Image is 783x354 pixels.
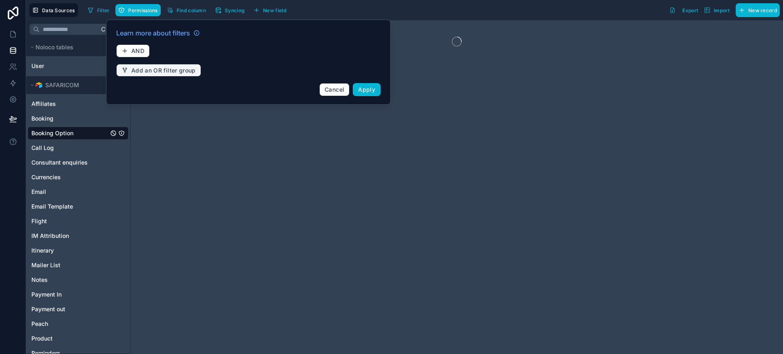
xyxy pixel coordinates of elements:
button: Permissions [115,4,160,16]
span: New field [263,7,286,13]
button: Import [701,3,732,17]
button: Find column [164,4,209,16]
span: Learn more about filters [116,28,190,38]
span: Add an OR filter group [131,67,196,74]
span: Syncing [225,7,244,13]
a: New record [732,3,780,17]
button: Apply [353,83,380,96]
button: Syncing [212,4,247,16]
a: Syncing [212,4,250,16]
span: Ctrl [100,24,117,34]
button: New record [736,3,780,17]
a: Learn more about filters [116,28,200,38]
button: Cancel [319,83,349,96]
button: Export [666,3,701,17]
button: Add an OR filter group [116,64,201,77]
span: Apply [358,86,375,93]
span: Find column [177,7,206,13]
span: AND [131,47,144,55]
span: Permissions [128,7,157,13]
span: Export [682,7,698,13]
button: AND [116,44,150,57]
button: Data Sources [29,3,78,17]
span: Filter [97,7,110,13]
span: Data Sources [42,7,75,13]
a: Permissions [115,4,164,16]
button: Filter [84,4,113,16]
span: Import [714,7,730,13]
span: New record [748,7,777,13]
span: Cancel [325,86,344,93]
button: New field [250,4,289,16]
